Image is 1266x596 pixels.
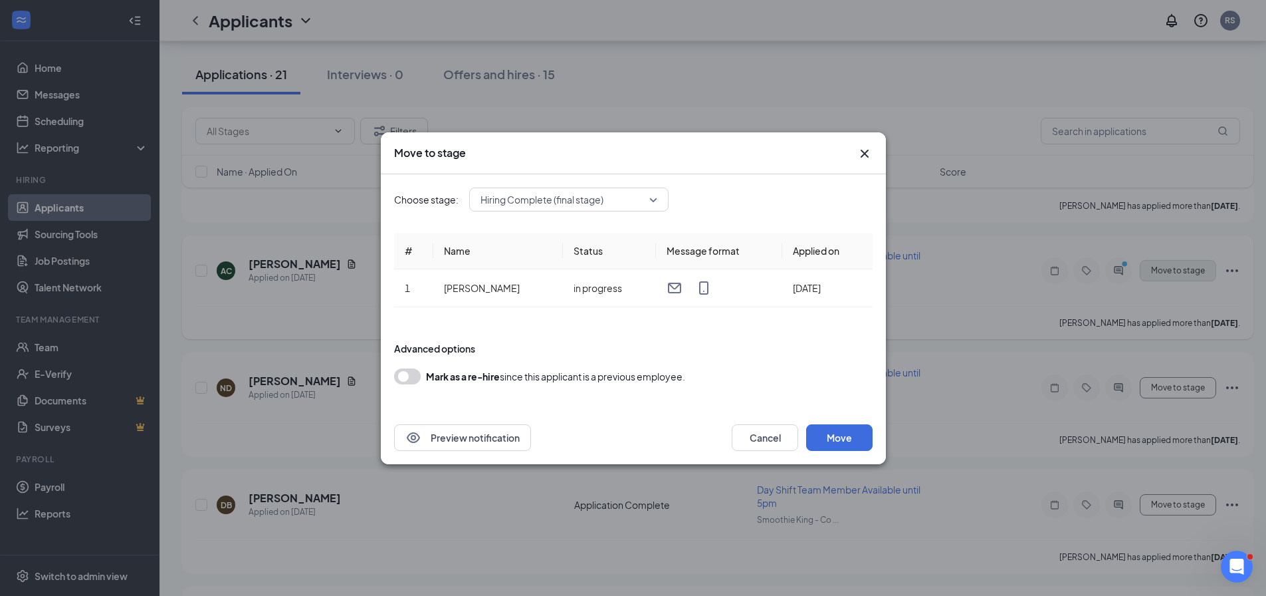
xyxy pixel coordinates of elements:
div: since this applicant is a previous employee. [426,369,685,384]
button: Move [806,424,873,451]
b: Mark as a re-hire [426,371,500,382]
button: EyePreview notification [394,424,531,451]
iframe: Intercom live chat [1221,551,1253,583]
span: Choose stage: [394,192,459,207]
span: Hiring Complete (final stage) [480,190,603,210]
td: in progress [562,269,655,307]
svg: Eye [405,430,421,446]
th: Status [562,233,655,269]
th: Message format [656,233,782,269]
th: # [394,233,433,269]
button: Cancel [732,424,798,451]
div: Advanced options [394,342,873,355]
span: 1 [405,282,410,294]
th: Applied on [782,233,872,269]
svg: MobileSms [696,280,712,296]
h3: Move to stage [394,146,466,160]
th: Name [433,233,562,269]
svg: Email [667,280,683,296]
svg: Cross [857,146,873,162]
td: [DATE] [782,269,872,307]
button: Close [857,146,873,162]
td: [PERSON_NAME] [433,269,562,307]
